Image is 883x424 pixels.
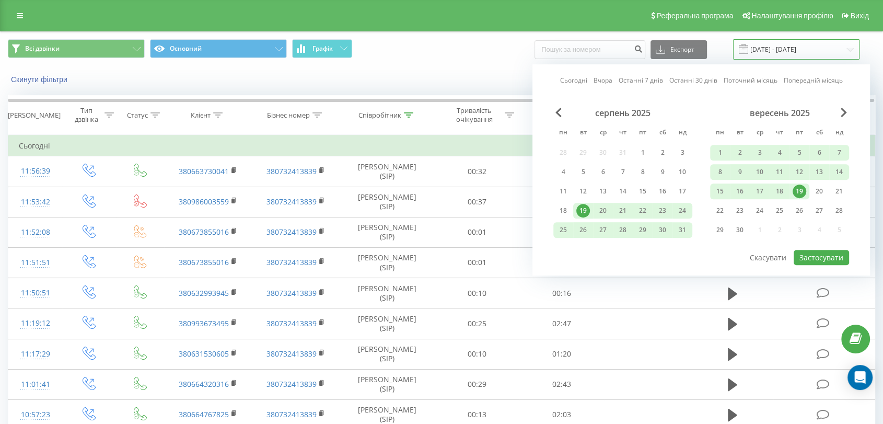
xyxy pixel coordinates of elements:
div: чт 21 серп 2025 р. [613,203,633,219]
div: нд 10 серп 2025 р. [672,164,692,180]
div: 1 [713,146,727,159]
a: 380664767825 [179,409,229,419]
td: 00:01 [435,217,519,247]
div: 11:52:08 [19,222,52,243]
div: 24 [753,204,766,217]
td: 00:29 [435,369,519,399]
div: вт 2 вер 2025 р. [730,145,750,161]
div: 30 [733,223,747,237]
div: Статус [127,111,148,120]
div: 17 [676,185,689,198]
div: 8 [713,165,727,179]
a: Попередній місяць [784,76,843,86]
div: 10 [676,165,689,179]
div: нд 24 серп 2025 р. [672,203,692,219]
a: 380732413839 [266,288,317,298]
div: чт 25 вер 2025 р. [770,203,789,219]
span: Вихід [851,12,869,20]
div: нд 17 серп 2025 р. [672,184,692,199]
div: 3 [753,146,766,159]
div: 15 [636,185,649,198]
div: 2 [733,146,747,159]
div: вт 23 вер 2025 р. [730,203,750,219]
div: чт 18 вер 2025 р. [770,184,789,199]
div: 19 [793,185,806,198]
abbr: понеділок [555,125,571,141]
div: 25 [556,223,570,237]
td: 00:01 [435,247,519,278]
td: 00:00 [519,217,604,247]
a: 380663730041 [179,166,229,176]
div: 11 [556,185,570,198]
div: 2 [656,146,669,159]
div: сб 23 серп 2025 р. [653,203,672,219]
div: нд 14 вер 2025 р. [829,164,849,180]
div: Клієнт [191,111,211,120]
abbr: п’ятниця [635,125,650,141]
div: вт 26 серп 2025 р. [573,222,593,238]
div: Open Intercom Messenger [847,365,873,390]
span: Всі дзвінки [25,44,60,53]
div: нд 7 вер 2025 р. [829,145,849,161]
div: чт 7 серп 2025 р. [613,164,633,180]
div: ср 3 вер 2025 р. [750,145,770,161]
div: 11:53:42 [19,192,52,212]
div: 30 [656,223,669,237]
div: 13 [596,185,610,198]
div: 31 [676,223,689,237]
div: 24 [676,204,689,217]
div: сб 2 серп 2025 р. [653,145,672,161]
div: сб 13 вер 2025 р. [809,164,829,180]
a: 380732413839 [266,257,317,267]
div: ср 20 серп 2025 р. [593,203,613,219]
a: 380732413839 [266,197,317,207]
div: 14 [832,165,846,179]
div: пн 15 вер 2025 р. [710,184,730,199]
button: Скинути фільтри [8,75,73,84]
td: 02:43 [519,369,604,399]
abbr: субота [811,125,827,141]
div: 15 [713,185,727,198]
div: 21 [832,185,846,198]
div: сб 16 серп 2025 р. [653,184,672,199]
div: 23 [733,204,747,217]
button: Графік [292,39,352,58]
td: 00:00 [519,247,604,278]
div: 12 [793,165,806,179]
abbr: четвер [772,125,787,141]
td: 02:47 [519,308,604,339]
div: 20 [812,185,826,198]
div: пн 4 серп 2025 р. [553,164,573,180]
a: Вчора [594,76,612,86]
div: 11:19:12 [19,313,52,334]
div: 27 [812,204,826,217]
div: 6 [596,165,610,179]
div: чт 4 вер 2025 р. [770,145,789,161]
div: сб 6 вер 2025 р. [809,145,829,161]
abbr: четвер [615,125,631,141]
div: 18 [773,185,786,198]
a: Сьогодні [560,76,587,86]
div: сб 20 вер 2025 р. [809,184,829,199]
td: 00:00 [519,187,604,217]
abbr: понеділок [712,125,728,141]
div: пт 29 серп 2025 р. [633,222,653,238]
button: Застосувати [794,250,849,265]
div: пн 18 серп 2025 р. [553,203,573,219]
div: 19 [576,204,590,217]
div: [PERSON_NAME] [8,111,61,120]
abbr: субота [655,125,670,141]
div: ср 13 серп 2025 р. [593,184,613,199]
div: 16 [656,185,669,198]
td: 00:10 [435,339,519,369]
div: вересень 2025 [710,108,849,118]
abbr: неділя [675,125,690,141]
div: 14 [616,185,630,198]
td: [PERSON_NAME] (SIP) [340,217,434,247]
div: пн 22 вер 2025 р. [710,203,730,219]
div: пт 1 серп 2025 р. [633,145,653,161]
td: 00:16 [519,278,604,308]
abbr: вівторок [575,125,591,141]
div: Тривалість розмови [531,106,587,124]
div: Співробітник [358,111,401,120]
